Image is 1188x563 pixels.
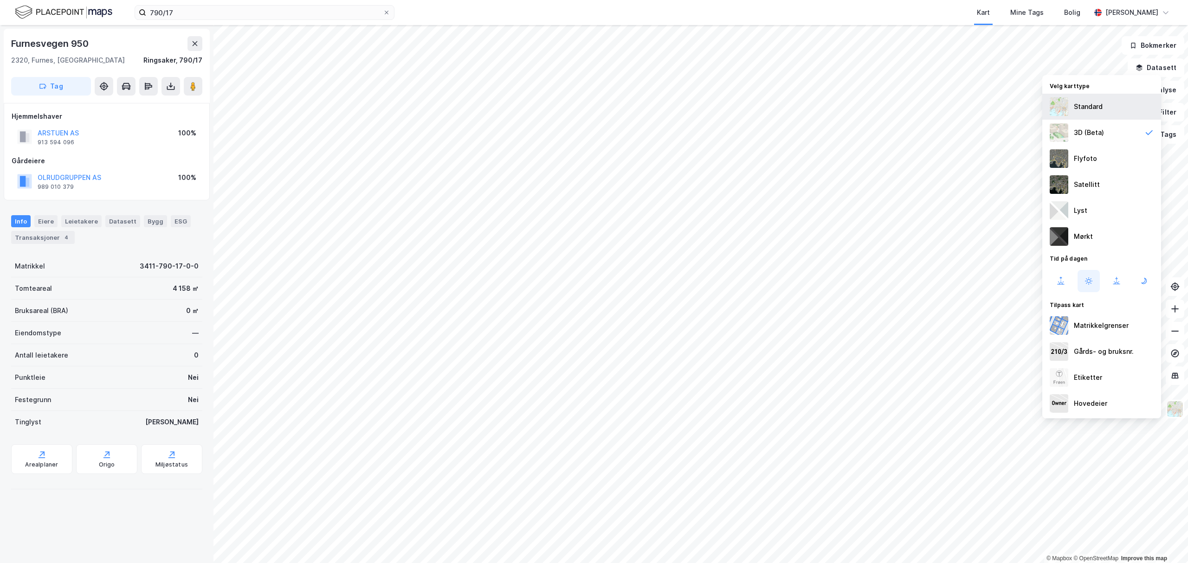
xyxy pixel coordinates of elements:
button: Bokmerker [1122,36,1184,55]
iframe: Chat Widget [1142,518,1188,563]
div: 4 [62,233,71,242]
img: Z [1050,123,1068,142]
div: Datasett [105,215,140,227]
div: Matrikkelgrenser [1074,320,1129,331]
div: 100% [178,172,196,183]
div: Lyst [1074,205,1087,216]
div: Matrikkel [15,261,45,272]
div: Miljøstatus [155,461,188,468]
div: Ringsaker, 790/17 [143,55,202,66]
div: Gårds- og bruksnr. [1074,346,1134,357]
button: Tags [1141,125,1184,144]
div: Info [11,215,31,227]
div: Velg karttype [1042,77,1161,94]
div: Origo [99,461,115,468]
img: luj3wr1y2y3+OchiMxRmMxRlscgabnMEmZ7DJGWxyBpucwSZnsMkZbHIGm5zBJmewyRlscgabnMEmZ7DJGWxyBpucwSZnsMkZ... [1050,201,1068,220]
img: majorOwner.b5e170eddb5c04bfeeff.jpeg [1050,394,1068,413]
img: logo.f888ab2527a4732fd821a326f86c7f29.svg [15,4,112,20]
div: Festegrunn [15,394,51,405]
div: Punktleie [15,372,45,383]
div: Eiendomstype [15,327,61,339]
div: 913 594 096 [38,139,74,146]
div: Kontrollprogram for chat [1142,518,1188,563]
div: Transaksjoner [11,231,75,244]
div: ESG [171,215,191,227]
img: cadastreBorders.cfe08de4b5ddd52a10de.jpeg [1050,316,1068,335]
input: Søk på adresse, matrikkel, gårdeiere, leietakere eller personer [146,6,383,19]
div: 4 158 ㎡ [173,283,199,294]
div: Bruksareal (BRA) [15,305,68,316]
div: 989 010 379 [38,183,74,191]
div: Nei [188,394,199,405]
div: Satellitt [1074,179,1100,190]
div: Bygg [144,215,167,227]
div: Antall leietakere [15,350,68,361]
div: Flyfoto [1074,153,1097,164]
img: Z [1050,368,1068,387]
img: nCdM7BzjoCAAAAAElFTkSuQmCC [1050,227,1068,246]
div: 0 ㎡ [186,305,199,316]
div: Nei [188,372,199,383]
img: 9k= [1050,175,1068,194]
div: Tinglyst [15,416,41,428]
div: Tid på dagen [1042,250,1161,266]
div: Furnesvegen 950 [11,36,90,51]
button: Tag [11,77,91,96]
a: Mapbox [1046,555,1072,562]
div: Hovedeier [1074,398,1107,409]
div: Tomteareal [15,283,52,294]
div: Mørkt [1074,231,1093,242]
div: Mine Tags [1010,7,1044,18]
div: 3411-790-17-0-0 [140,261,199,272]
div: Bolig [1064,7,1080,18]
div: — [192,327,199,339]
div: 3D (Beta) [1074,127,1104,138]
div: 0 [194,350,199,361]
button: Datasett [1128,58,1184,77]
div: [PERSON_NAME] [1105,7,1158,18]
div: Arealplaner [25,461,58,468]
div: Etiketter [1074,372,1102,383]
button: Filter [1140,103,1184,122]
div: Eiere [34,215,58,227]
a: OpenStreetMap [1073,555,1118,562]
div: Kart [977,7,990,18]
img: Z [1050,97,1068,116]
div: [PERSON_NAME] [145,416,199,428]
div: Tilpass kart [1042,296,1161,313]
div: 100% [178,128,196,139]
div: Standard [1074,101,1103,112]
div: 2320, Furnes, [GEOGRAPHIC_DATA] [11,55,125,66]
div: Leietakere [61,215,102,227]
img: Z [1166,400,1184,418]
a: Improve this map [1121,555,1167,562]
div: Gårdeiere [12,155,202,166]
div: Hjemmelshaver [12,111,202,122]
img: Z [1050,149,1068,168]
img: cadastreKeys.547ab17ec502f5a4ef2b.jpeg [1050,342,1068,361]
